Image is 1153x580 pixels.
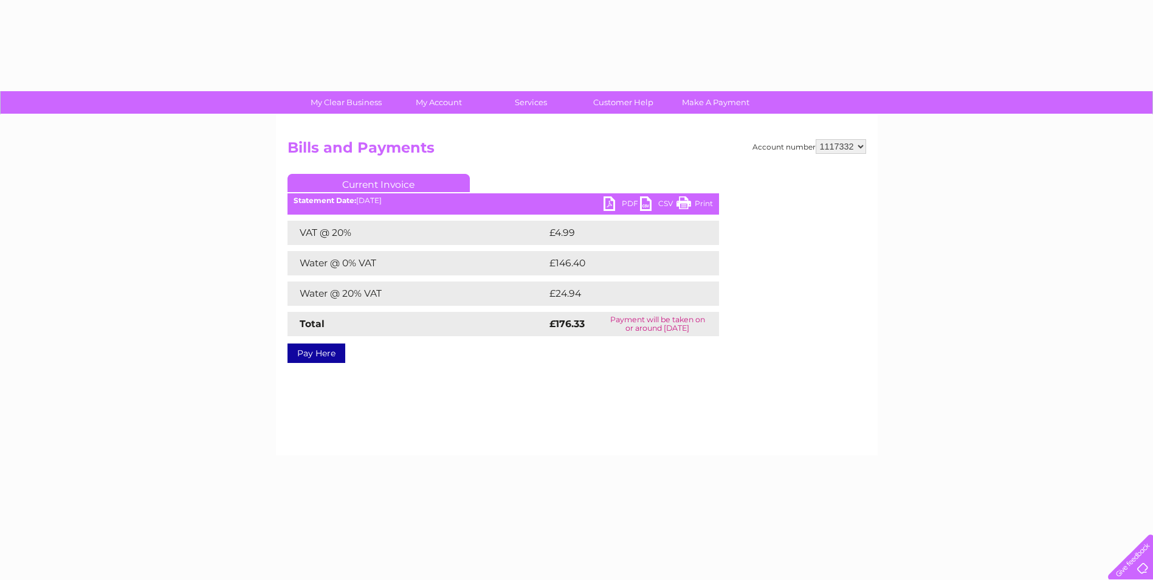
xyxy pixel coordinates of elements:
[546,281,695,306] td: £24.94
[296,91,396,114] a: My Clear Business
[546,221,691,245] td: £4.99
[300,318,325,330] strong: Total
[640,196,676,214] a: CSV
[481,91,581,114] a: Services
[596,312,718,336] td: Payment will be taken on or around [DATE]
[287,344,345,363] a: Pay Here
[666,91,766,114] a: Make A Payment
[287,139,866,162] h2: Bills and Payments
[752,139,866,154] div: Account number
[287,281,546,306] td: Water @ 20% VAT
[287,196,719,205] div: [DATE]
[573,91,673,114] a: Customer Help
[549,318,585,330] strong: £176.33
[287,251,546,275] td: Water @ 0% VAT
[287,221,546,245] td: VAT @ 20%
[676,196,713,214] a: Print
[388,91,489,114] a: My Account
[287,174,470,192] a: Current Invoice
[604,196,640,214] a: PDF
[546,251,697,275] td: £146.40
[294,196,356,205] b: Statement Date:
